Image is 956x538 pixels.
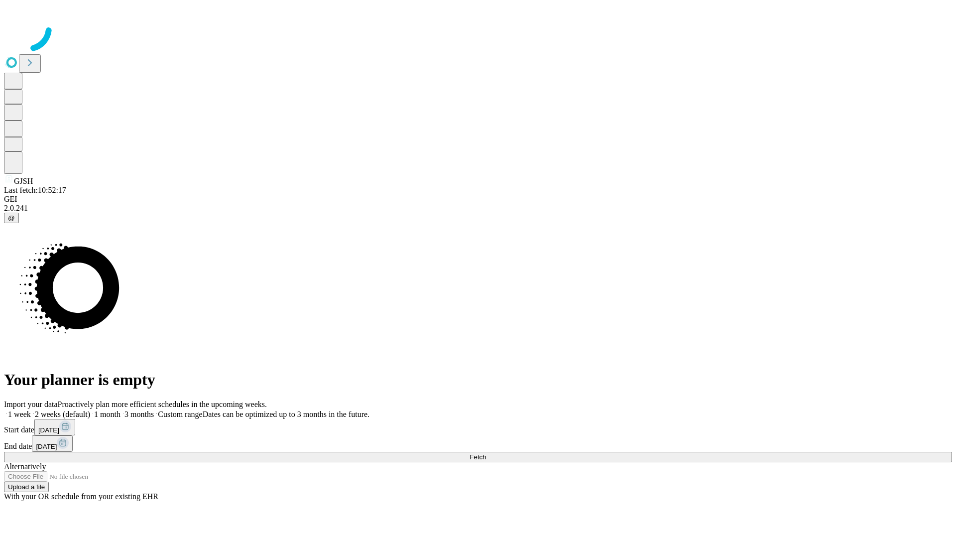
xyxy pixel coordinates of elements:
[35,410,90,418] span: 2 weeks (default)
[4,492,158,501] span: With your OR schedule from your existing EHR
[58,400,267,408] span: Proactively plan more efficient schedules in the upcoming weeks.
[8,410,31,418] span: 1 week
[14,177,33,185] span: GJSH
[4,419,952,435] div: Start date
[94,410,120,418] span: 1 month
[36,443,57,450] span: [DATE]
[158,410,202,418] span: Custom range
[4,452,952,462] button: Fetch
[4,482,49,492] button: Upload a file
[8,214,15,222] span: @
[4,371,952,389] h1: Your planner is empty
[4,195,952,204] div: GEI
[4,462,46,471] span: Alternatively
[4,435,952,452] div: End date
[4,186,66,194] span: Last fetch: 10:52:17
[4,213,19,223] button: @
[124,410,154,418] span: 3 months
[32,435,73,452] button: [DATE]
[34,419,75,435] button: [DATE]
[4,400,58,408] span: Import your data
[38,426,59,434] span: [DATE]
[470,453,486,461] span: Fetch
[203,410,369,418] span: Dates can be optimized up to 3 months in the future.
[4,204,952,213] div: 2.0.241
